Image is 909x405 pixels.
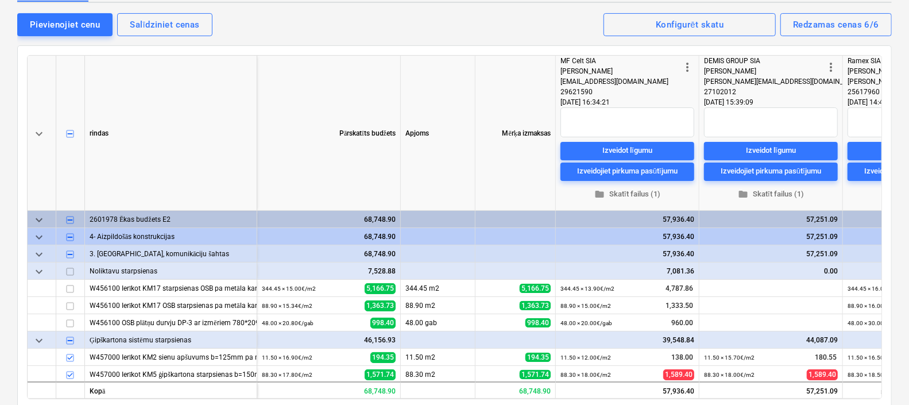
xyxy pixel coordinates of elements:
span: 998.40 [370,318,396,329]
div: W457000 Ierīkot KM5 ģipškartona starpsienas b=150mm pa metāla karkasu b=100mm ar minerālo skaņas ... [90,366,252,383]
button: Izveidot līgumu [560,142,694,160]
span: 5,166.75 [365,283,396,294]
div: 44,087.09 [704,331,838,349]
div: [DATE] 16:34:21 [560,97,694,107]
small: 344.45 × 13.90€ / m2 [560,286,614,292]
small: 344.45 × 16.00€ / m2 [848,286,902,292]
span: [EMAIL_ADDRESS][DOMAIN_NAME] [560,78,668,86]
div: 57,936.40 [556,382,699,399]
div: 68,748.90 [262,228,396,245]
div: [PERSON_NAME] [560,66,680,76]
small: 11.50 × 16.50€ / m2 [848,354,898,361]
div: 88.90 m2 [401,297,475,314]
span: 5,166.75 [520,284,551,293]
button: Redzamas cenas 6/6 [780,13,892,36]
small: 88.30 × 17.80€ / m2 [262,372,312,378]
small: 88.30 × 18.50€ / m2 [848,372,898,378]
div: 29621590 [560,87,680,97]
small: 88.90 × 16.00€ / m2 [848,303,898,309]
div: [DATE] 15:39:09 [704,97,838,107]
div: W456100 Ierīkot KM17 OSB starpsienas pa metāla karkasu, apšūtas ar 1 kārtu cinkota sieta [90,297,252,314]
small: 344.45 × 15.00€ / m2 [262,286,316,292]
span: 960.00 [670,318,694,328]
span: keyboard_arrow_down [32,127,46,141]
div: Noliktavu starpsienas [90,263,252,279]
span: 180.55 [814,353,838,362]
small: 88.30 × 18.00€ / m2 [704,372,755,378]
span: [PERSON_NAME][EMAIL_ADDRESS][DOMAIN_NAME] [704,78,864,86]
small: 88.30 × 18.00€ / m2 [560,372,611,378]
div: 57,936.40 [560,245,694,263]
div: 57,936.40 [560,211,694,228]
div: DEMIS GROUP SIA [704,56,824,66]
div: 4- Aizpildošās konstrukcijas [90,228,252,245]
div: W456100 OSB plātņu durvju DP-3 ar izmēriem 780*2090mm montāža un izgatavošana uz vietas ar metāla... [90,314,252,331]
small: 48.00 × 20.00€ / gab [560,320,612,326]
small: 11.50 × 16.90€ / m2 [262,354,312,361]
span: 194.35 [370,352,396,363]
div: 48.00 gab [401,314,475,331]
span: keyboard_arrow_down [32,213,46,227]
div: 68,748.90 [262,245,396,263]
div: 2601978 Ēkas budžets E2 [90,211,252,227]
div: 39,548.84 [560,331,694,349]
span: 4,787.86 [664,284,694,294]
div: Izveidojiet pirkuma pasūtījumu [721,165,821,179]
small: 48.00 × 20.80€ / gab [262,320,314,326]
div: Kopā [85,382,257,399]
span: folder [738,189,748,199]
div: 88.30 m2 [401,366,475,383]
button: Pievienojiet cenu [17,13,113,36]
span: 1,333.50 [664,301,694,311]
span: 138.00 [670,353,694,362]
div: 68,748.90 [262,211,396,228]
span: folder [594,189,605,199]
div: Apjoms [401,56,475,211]
span: 1,571.74 [520,370,551,379]
button: Salīdziniet cenas [117,13,212,36]
div: 3. Starpsienas, komunikāciju šahtas [90,245,252,262]
div: 344.45 m2 [401,280,475,297]
span: 194.35 [525,353,551,362]
div: Pievienojiet cenu [30,17,100,32]
div: Ģipškartona sistēmu starpsienas [90,331,252,348]
div: MF Celt SIA [560,56,680,66]
div: 57,936.40 [560,228,694,245]
div: Konfigurēt skatu [656,17,724,32]
span: more_vert [680,60,694,74]
span: Skatīt failus (1) [709,188,833,201]
div: Pārskatīts budžets [257,56,401,211]
div: 7,081.36 [560,263,694,280]
div: [PERSON_NAME] [704,66,824,76]
span: keyboard_arrow_down [32,334,46,348]
span: 1,363.73 [365,300,396,311]
div: rindas [85,56,257,211]
small: 11.50 × 15.70€ / m2 [704,354,755,361]
span: more_vert [824,60,838,74]
div: Redzamas cenas 6/6 [793,17,879,32]
button: Konfigurēt skatu [604,13,776,36]
button: Izveidojiet pirkuma pasūtījumu [704,163,838,181]
div: 57,251.09 [704,245,838,263]
div: 68,748.90 [475,382,556,399]
div: W456100 Ierīkot KM17 starpsienas OSB pa metāla karkasu, apšūtas abpusēji ar 1 kārtu antiseptizētu... [90,280,252,296]
div: 0.00 [704,263,838,280]
div: 11.50 m2 [401,349,475,366]
div: Izveidojiet pirkuma pasūtījumu [577,165,678,179]
span: keyboard_arrow_down [32,248,46,261]
div: 57,251.09 [704,228,838,245]
button: Izveidot līgumu [704,142,838,160]
span: 1,363.73 [520,301,551,310]
small: 48.00 × 30.00€ / gab [848,320,899,326]
small: 11.50 × 12.00€ / m2 [560,354,611,361]
div: 57,251.09 [704,211,838,228]
span: Skatīt failus (1) [565,188,690,201]
div: 57,251.09 [699,382,843,399]
div: Izveidot līgumu [746,145,796,158]
div: 7,528.88 [262,263,396,280]
button: Skatīt failus (1) [704,186,838,203]
div: 27102012 [704,87,824,97]
button: Izveidojiet pirkuma pasūtījumu [560,163,694,181]
span: keyboard_arrow_down [32,265,46,279]
span: 1,589.40 [807,369,838,380]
